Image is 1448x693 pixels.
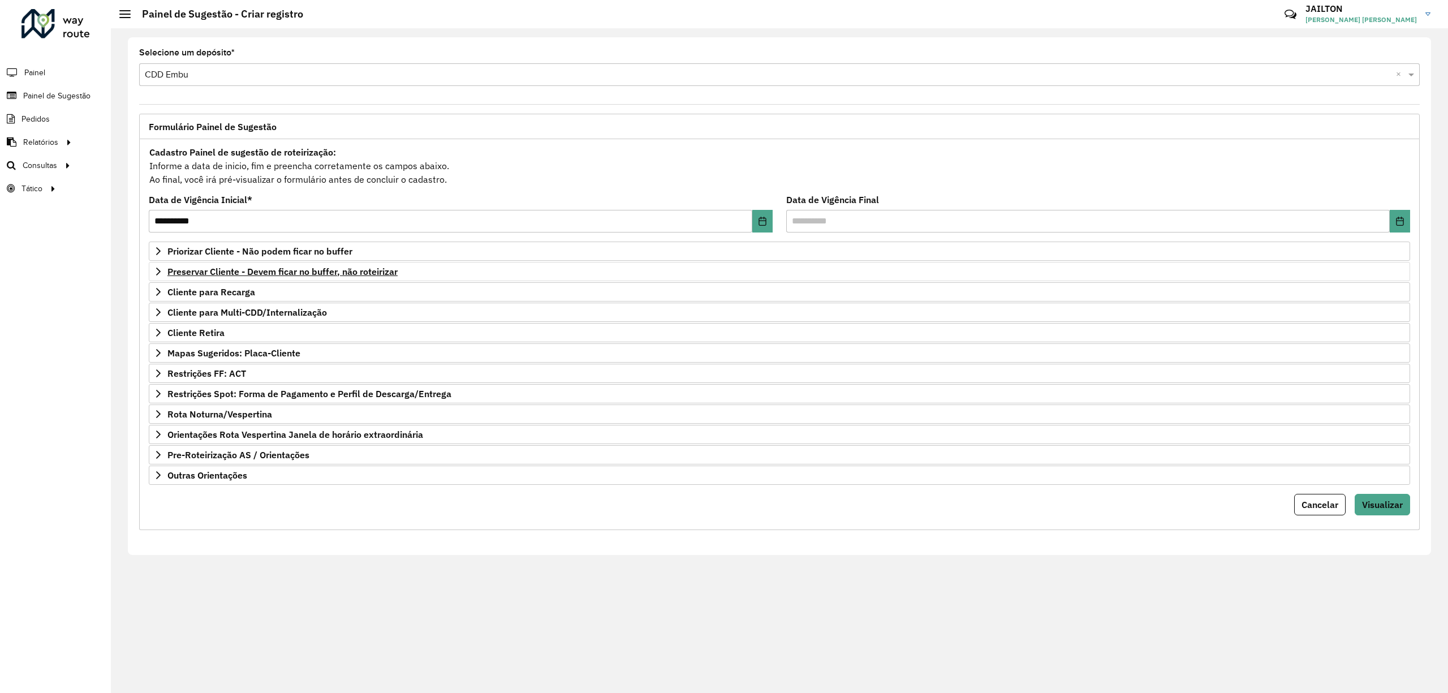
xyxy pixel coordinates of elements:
span: Cliente Retira [167,328,225,337]
a: Outras Orientações [149,466,1410,485]
button: Visualizar [1355,494,1410,515]
a: Rota Noturna/Vespertina [149,404,1410,424]
span: Cliente para Recarga [167,287,255,296]
span: Relatórios [23,136,58,148]
a: Cliente Retira [149,323,1410,342]
a: Cliente para Multi-CDD/Internalização [149,303,1410,322]
span: Painel de Sugestão [23,90,90,102]
span: Outras Orientações [167,471,247,480]
span: Painel [24,67,45,79]
button: Choose Date [1390,210,1410,233]
div: Informe a data de inicio, fim e preencha corretamente os campos abaixo. Ao final, você irá pré-vi... [149,145,1410,187]
label: Data de Vigência Inicial [149,193,252,206]
a: Orientações Rota Vespertina Janela de horário extraordinária [149,425,1410,444]
label: Selecione um depósito [139,46,235,59]
strong: Cadastro Painel de sugestão de roteirização: [149,147,336,158]
span: Cliente para Multi-CDD/Internalização [167,308,327,317]
span: [PERSON_NAME] [PERSON_NAME] [1305,15,1417,25]
button: Choose Date [752,210,773,233]
span: Cancelar [1302,499,1338,510]
span: Tático [21,183,42,195]
span: Formulário Painel de Sugestão [149,122,277,131]
span: Rota Noturna/Vespertina [167,410,272,419]
h3: JAILTON [1305,3,1417,14]
span: Pre-Roteirização AS / Orientações [167,450,309,459]
span: Visualizar [1362,499,1403,510]
span: Clear all [1396,68,1406,81]
span: Preservar Cliente - Devem ficar no buffer, não roteirizar [167,267,398,276]
span: Mapas Sugeridos: Placa-Cliente [167,348,300,358]
a: Restrições Spot: Forma de Pagamento e Perfil de Descarga/Entrega [149,384,1410,403]
span: Pedidos [21,113,50,125]
a: Cliente para Recarga [149,282,1410,302]
a: Mapas Sugeridos: Placa-Cliente [149,343,1410,363]
a: Priorizar Cliente - Não podem ficar no buffer [149,242,1410,261]
label: Data de Vigência Final [786,193,879,206]
a: Preservar Cliente - Devem ficar no buffer, não roteirizar [149,262,1410,281]
a: Pre-Roteirização AS / Orientações [149,445,1410,464]
h2: Painel de Sugestão - Criar registro [131,8,303,20]
span: Restrições FF: ACT [167,369,246,378]
button: Cancelar [1294,494,1346,515]
span: Orientações Rota Vespertina Janela de horário extraordinária [167,430,423,439]
span: Consultas [23,160,57,171]
a: Restrições FF: ACT [149,364,1410,383]
span: Priorizar Cliente - Não podem ficar no buffer [167,247,352,256]
span: Restrições Spot: Forma de Pagamento e Perfil de Descarga/Entrega [167,389,451,398]
a: Contato Rápido [1278,2,1303,27]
